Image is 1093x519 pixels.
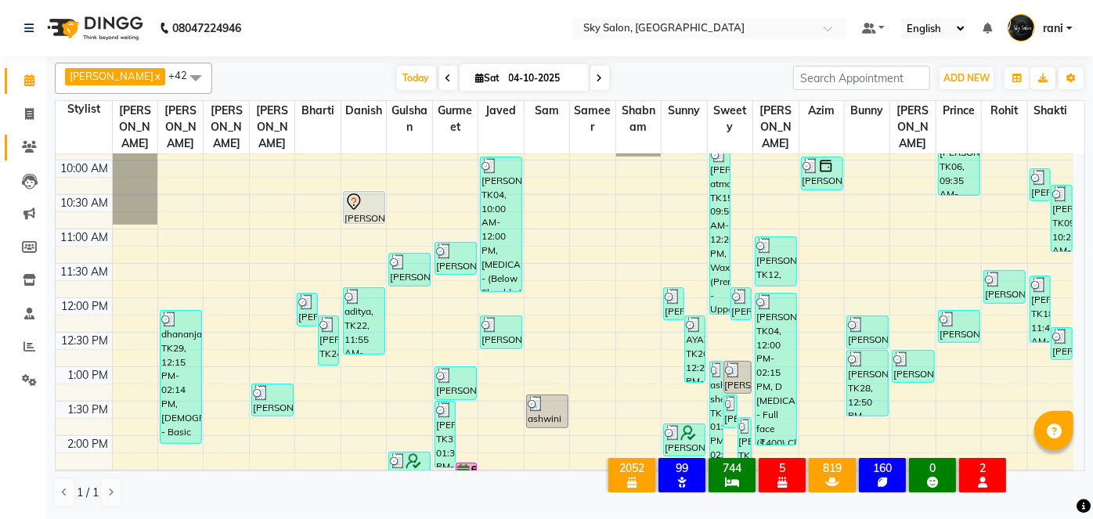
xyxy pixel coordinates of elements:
div: [PERSON_NAME], TK09, 10:25 AM-11:25 AM, [DEMOGRAPHIC_DATA] - Basic Hair Cut (₹150),[PERSON_NAME] ... [1052,186,1071,251]
div: [PERSON_NAME] atmalkar, TK15, 09:50 AM-12:20 PM, Waxing (Premium) - Uppelips (₹100),Waxing (Premi... [710,146,730,314]
div: [PERSON_NAME], TK23, 12:30 PM-01:00 PM, [DEMOGRAPHIC_DATA] - Side Hair Cut (₹100) [1052,328,1071,359]
button: ADD NEW [940,67,994,89]
span: [PERSON_NAME] [70,70,153,82]
div: [PERSON_NAME], TK20, 12:15 PM-12:45 PM, [DEMOGRAPHIC_DATA] - Side Hair Cut (₹100) [939,311,979,342]
div: [PERSON_NAME], TK06, 09:35 AM-10:35 AM, [DEMOGRAPHIC_DATA] - Basic Hair Cut (₹150),[PERSON_NAME] ... [939,129,979,195]
div: [PERSON_NAME] no call, TK30, 01:55 PM-02:25 PM, [PERSON_NAME] Tream (₹100) [664,424,705,456]
div: [PERSON_NAME], TK05, 10:00 AM-10:30 AM, [DEMOGRAPHIC_DATA] - Basic Hair Cut (₹150) [802,157,842,189]
div: [PERSON_NAME], TK17, 12:00 PM-12:30 PM, Threading - Eyebrows (₹40),Threading - Forehead (₹20) [298,294,317,326]
span: sameer [570,101,615,137]
div: [PERSON_NAME], TK12, 11:55 AM-12:25 PM, Clean up - Herbal cleanup (₹350) [731,288,751,319]
img: rani [1008,14,1035,41]
input: 2025-10-04 [504,67,583,90]
div: [PERSON_NAME], TK25, 01:50 PM-02:50 PM, Waxing (Premium) - Eyebrows (₹150),Waxing (Premium) - Upp... [738,418,751,484]
span: sweety [708,101,752,137]
div: [PERSON_NAME], TK04, 10:00 AM-12:00 PM, [MEDICAL_DATA] - (Below Shoulder) [481,157,521,291]
span: gurmeet [433,101,478,137]
div: [PERSON_NAME], TK16, 11:55 AM-12:25 PM, [DEMOGRAPHIC_DATA] - Basic Hair Cut (₹150) [664,288,684,319]
div: [PERSON_NAME], TK11, 11:15 AM-11:45 AM, [DEMOGRAPHIC_DATA] - Side Hair Cut (₹100) [435,243,476,274]
span: Today [397,66,436,90]
div: [PERSON_NAME], TK03, 10:30 AM-11:00 AM, [DEMOGRAPHIC_DATA] - Side Hair Cut [344,192,384,223]
div: [PERSON_NAME], TK02, 01:00 PM-01:30 PM, Waxing (Rica) - Full hand [724,362,751,393]
div: 0 [912,461,953,475]
span: javed [478,101,523,121]
span: [PERSON_NAME] [890,101,935,153]
div: dhananjay, TK29, 12:15 PM-02:14 PM, [DEMOGRAPHIC_DATA] - Basic Hair Cut (₹150),mens hair treatmen... [161,311,201,443]
div: Stylist [56,101,112,117]
div: 2:00 PM [65,436,112,452]
div: [PERSON_NAME], TK04, 12:00 PM-02:15 PM, D [MEDICAL_DATA] - Full face (₹400),Clean up - Radiance c... [756,294,796,445]
div: AYAZ, TK26, 12:20 PM-01:20 PM, [DEMOGRAPHIC_DATA] - Basic Hair Cut (₹150),[PERSON_NAME] Tream (₹100) [685,316,705,382]
div: 744 [712,461,752,475]
span: ADD NEW [943,72,990,84]
div: [PERSON_NAME], TK10, 02:30 PM-03:00 PM, [DEMOGRAPHIC_DATA] - Basic Hair Cut [456,463,476,496]
span: Gulshan [387,101,431,137]
div: 2 [962,461,1003,475]
span: sam [525,101,569,121]
div: 10:00 AM [58,160,112,177]
div: 5 [762,461,803,475]
div: 160 [862,461,903,475]
div: [PERSON_NAME], TK07, 10:10 AM-10:40 AM, [DEMOGRAPHIC_DATA] - Basic Hair Cut (₹150) [1030,169,1050,200]
div: ashwini shetty, TK02, 01:30 PM-02:00 PM, Regular cut + hair wash [527,395,568,427]
div: mosim, TK34, 02:20 PM-03:20 PM, [PERSON_NAME] Tream (₹100),Regular head massage ([DEMOGRAPHIC_DAT... [389,452,430,518]
span: shabnam [616,101,661,137]
span: rohit [982,101,1026,121]
span: [PERSON_NAME] [250,101,294,153]
div: [PERSON_NAME], TK14, 11:40 AM-12:10 PM, [DEMOGRAPHIC_DATA] - Side Hair Cut (₹100) [984,271,1025,303]
div: aditya, TK22, 11:55 AM-12:55 PM, [DEMOGRAPHIC_DATA] - Basic Hair Cut (₹150),[PERSON_NAME] Tream (... [344,288,384,354]
div: 2052 [611,461,652,475]
span: +42 [168,69,199,81]
span: rani [1043,20,1063,37]
b: 08047224946 [172,6,241,50]
div: [PERSON_NAME], TK08, 01:30 PM-02:00 PM, Waxing (Premium) - Eyebrows [724,395,737,427]
span: prince [936,101,981,121]
input: Search Appointment [793,66,930,90]
span: [PERSON_NAME] [158,101,203,153]
div: 12:30 PM [59,333,112,349]
a: x [153,70,161,82]
div: 11:00 AM [58,229,112,246]
div: ashwini shetty, TK02, 01:00 PM-02:35 PM, waxing ( Rollon )- Full hand (₹450),Waxing (Premium) - U... [710,362,723,467]
span: Sat [472,72,504,84]
span: azim [799,101,844,121]
div: [PERSON_NAME], TK18, 11:45 AM-12:45 PM, [PERSON_NAME] Tream (₹100),[DEMOGRAPHIC_DATA] - Side Hair... [1030,276,1050,342]
span: bharti [295,101,340,121]
div: 819 [812,461,853,475]
span: sunny [662,101,706,121]
span: [PERSON_NAME] [113,101,157,153]
div: [PERSON_NAME], TK21, 12:20 PM-12:50 PM, [DEMOGRAPHIC_DATA] - Basic Hair Cut (₹150) [847,316,888,348]
img: logo [40,6,147,50]
div: [PERSON_NAME], TK13, 11:25 AM-11:55 AM, [DEMOGRAPHIC_DATA] - Basic Hair Cut (₹150) [389,254,430,286]
div: 11:30 AM [58,264,112,280]
div: [PERSON_NAME], TK25, 12:50 PM-01:20 PM, Waxing (Rica) - Full hand (₹350) [893,351,933,382]
div: 2:30 PM [65,470,112,487]
span: Bunny [845,101,889,121]
span: 1 / 1 [77,485,99,501]
span: [PERSON_NAME] [753,101,798,153]
div: 12:00 PM [59,298,112,315]
span: Danish [341,101,386,121]
div: 1:00 PM [65,367,112,384]
div: [PERSON_NAME] SUKHDARE, TK27, 01:05 PM-01:35 PM, [PERSON_NAME] Tream (₹100) [435,367,476,399]
div: 99 [662,461,702,475]
div: [PERSON_NAME], TK25, 01:20 PM-01:50 PM, Regular cut + hair wash (₹399) [252,384,293,416]
div: [PERSON_NAME], TK24, 12:20 PM-01:05 PM, Threading - Eyebrows (₹40),Threading - Forehead (₹20),Thr... [319,316,338,365]
div: 10:30 AM [58,195,112,211]
div: [PERSON_NAME], TK28, 12:50 PM-01:50 PM, [DEMOGRAPHIC_DATA] - Basic Hair Cut (₹150),[PERSON_NAME] ... [847,351,888,416]
span: [PERSON_NAME] [204,101,248,153]
div: [PERSON_NAME], TK12, 11:10 AM-11:55 AM, Threading - Eyebrows (₹40),Threading - Forehead (₹20),Thr... [756,237,796,286]
div: [PERSON_NAME] atmalkar, TK15, 12:20 PM-12:50 PM, Regular cut + hair wash (₹399) [481,316,521,348]
span: shakti [1028,101,1073,121]
div: 1:30 PM [65,402,112,418]
div: [PERSON_NAME], TK31, 01:35 PM-02:35 PM, [DEMOGRAPHIC_DATA] - Basic Hair Cut (₹150),[PERSON_NAME] ... [435,402,455,467]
